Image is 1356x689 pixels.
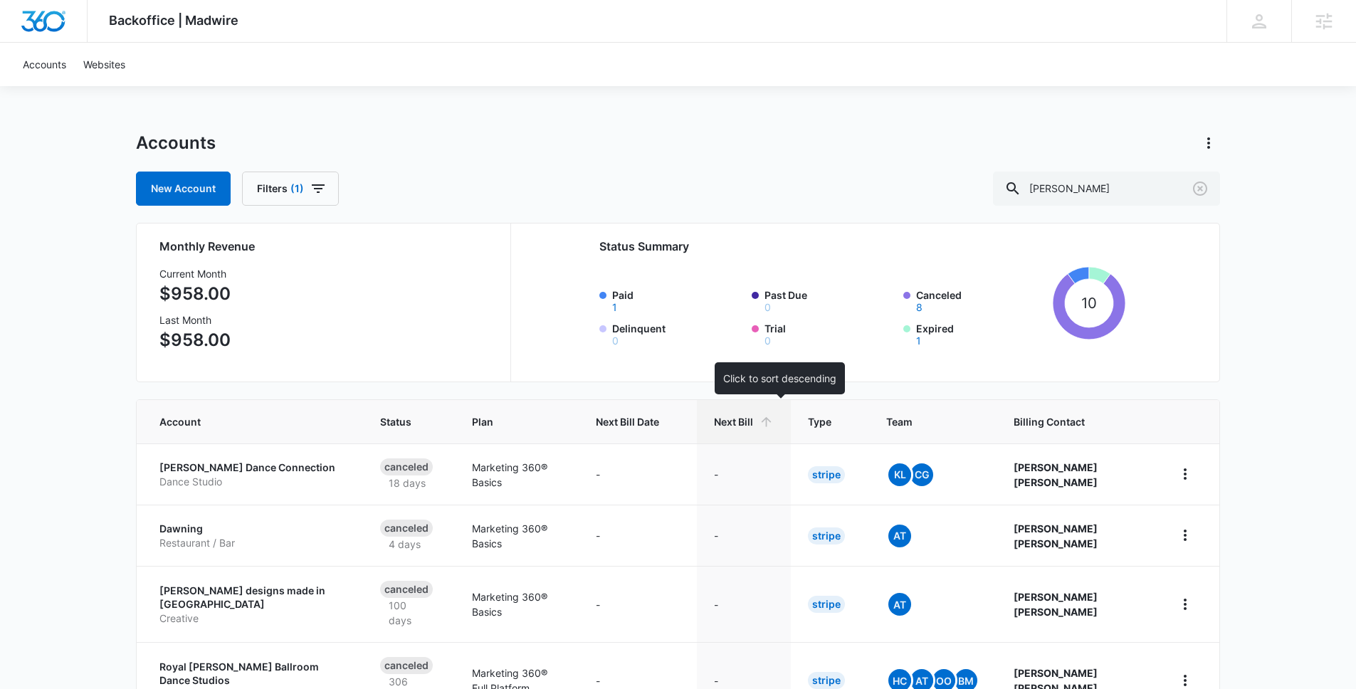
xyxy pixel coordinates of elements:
td: - [697,566,791,642]
p: Dance Studio [159,475,346,489]
h1: Accounts [136,132,216,154]
input: Search [993,172,1220,206]
strong: [PERSON_NAME] [PERSON_NAME] [1014,591,1098,618]
div: Canceled [380,458,433,475]
div: Canceled [380,657,433,674]
a: [PERSON_NAME] Dance ConnectionDance Studio [159,461,346,488]
span: At [888,593,911,616]
span: Next Bill Date [596,414,659,429]
label: Past Due [764,288,895,312]
p: 100 days [380,598,437,628]
span: Billing Contact [1014,414,1140,429]
label: Delinquent [612,321,743,346]
p: 18 days [380,475,434,490]
label: Paid [612,288,743,312]
span: CG [910,463,933,486]
p: Dawning [159,522,346,536]
p: Marketing 360® Basics [472,589,562,619]
div: Click to sort descending [715,362,845,394]
button: Expired [916,336,921,346]
a: New Account [136,172,231,206]
button: Clear [1189,177,1212,200]
label: Trial [764,321,895,346]
div: Stripe [808,466,845,483]
label: Expired [916,321,1047,346]
td: - [579,505,697,566]
div: Canceled [380,581,433,598]
td: - [579,443,697,505]
label: Canceled [916,288,1047,312]
span: (1) [290,184,304,194]
p: Creative [159,611,346,626]
p: Royal [PERSON_NAME] Ballroom Dance Studios [159,660,346,688]
div: Canceled [380,520,433,537]
button: Actions [1197,132,1220,154]
h3: Last Month [159,312,231,327]
a: Websites [75,43,134,86]
a: Accounts [14,43,75,86]
h3: Current Month [159,266,231,281]
span: Team [886,414,959,429]
span: Plan [472,414,562,429]
button: Filters(1) [242,172,339,206]
h2: Status Summary [599,238,1125,255]
button: Canceled [916,303,923,312]
td: - [697,443,791,505]
button: home [1174,593,1197,616]
div: Stripe [808,596,845,613]
p: $958.00 [159,327,231,353]
p: [PERSON_NAME] designs made in [GEOGRAPHIC_DATA] [159,584,346,611]
button: Paid [612,303,617,312]
p: Marketing 360® Basics [472,521,562,551]
td: - [697,505,791,566]
span: Next Bill [714,414,753,429]
span: Backoffice | Madwire [109,13,238,28]
td: - [579,566,697,642]
div: Stripe [808,672,845,689]
p: Restaurant / Bar [159,536,346,550]
a: DawningRestaurant / Bar [159,522,346,549]
div: Stripe [808,527,845,545]
strong: [PERSON_NAME] [PERSON_NAME] [1014,522,1098,549]
p: 4 days [380,537,429,552]
span: KL [888,463,911,486]
p: $958.00 [159,281,231,307]
span: At [888,525,911,547]
button: home [1174,463,1197,485]
a: [PERSON_NAME] designs made in [GEOGRAPHIC_DATA]Creative [159,584,346,626]
h2: Monthly Revenue [159,238,493,255]
span: Status [380,414,416,429]
button: home [1174,524,1197,547]
span: Type [808,414,831,429]
p: [PERSON_NAME] Dance Connection [159,461,346,475]
tspan: 10 [1081,294,1097,312]
span: Account [159,414,325,429]
strong: [PERSON_NAME] [PERSON_NAME] [1014,461,1098,488]
p: Marketing 360® Basics [472,460,562,490]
